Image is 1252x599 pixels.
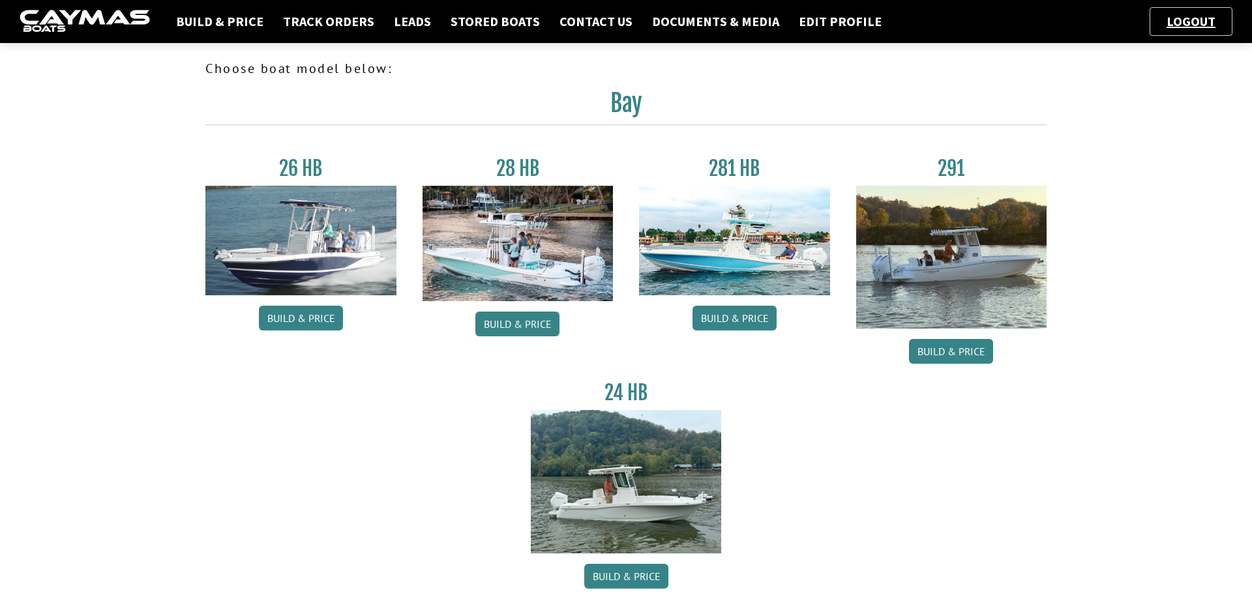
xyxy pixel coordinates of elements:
[856,156,1047,181] h3: 291
[909,339,993,364] a: Build & Price
[856,186,1047,329] img: 291_Thumbnail.jpg
[693,306,777,330] a: Build & Price
[20,10,150,34] img: caymas-dealer-connect-2ed40d3bc7270c1d8d7ffb4b79bf05adc795679939227970def78ec6f6c03838.gif
[205,59,1047,78] p: Choose boat model below:
[205,186,396,295] img: 26_new_photo_resized.jpg
[531,381,722,405] h3: 24 HB
[170,13,270,30] a: Build & Price
[639,186,830,295] img: 28-hb-twin.jpg
[205,89,1047,125] h2: Bay
[646,13,786,30] a: Documents & Media
[531,410,722,553] img: 24_HB_thumbnail.jpg
[639,156,830,181] h3: 281 HB
[423,186,614,301] img: 28_hb_thumbnail_for_caymas_connect.jpg
[584,564,668,589] a: Build & Price
[553,13,639,30] a: Contact Us
[475,312,559,336] a: Build & Price
[259,306,343,330] a: Build & Price
[276,13,381,30] a: Track Orders
[205,156,396,181] h3: 26 HB
[423,156,614,181] h3: 28 HB
[444,13,546,30] a: Stored Boats
[792,13,888,30] a: Edit Profile
[387,13,438,30] a: Leads
[1160,13,1222,29] a: Logout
